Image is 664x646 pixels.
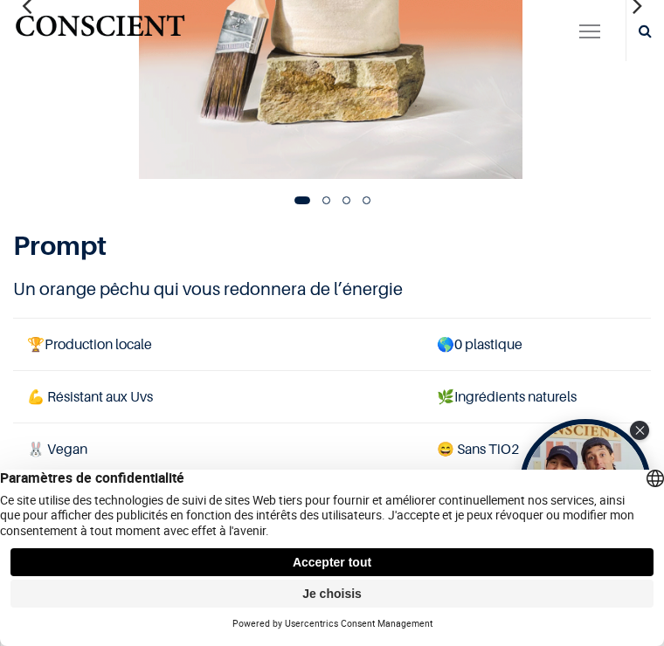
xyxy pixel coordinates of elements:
td: 0 plastique [423,318,652,370]
img: Conscient [13,8,187,54]
span: 😄 S [437,440,465,457]
td: Ingrédients naturels [423,370,652,423]
div: Tolstoy bubble widget [520,419,651,550]
h1: Prompt [13,230,556,261]
span: 🏆 [27,335,45,353]
button: Open chat widget [15,15,67,67]
div: Close Tolstoy widget [630,421,649,440]
span: 🌿 [437,388,454,405]
span: 🌎 [437,335,454,353]
h4: Un orange pêchu qui vous redonnera de l’énergie [13,276,651,302]
a: Logo of Conscient [13,8,187,54]
span: 💪 Résistant aux Uvs [27,388,153,405]
div: Open Tolstoy widget [520,419,651,550]
div: Open Tolstoy [520,419,651,550]
span: 🐰 Vegan [27,440,87,457]
td: Production locale [13,318,423,370]
td: ans TiO2 [423,423,652,475]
